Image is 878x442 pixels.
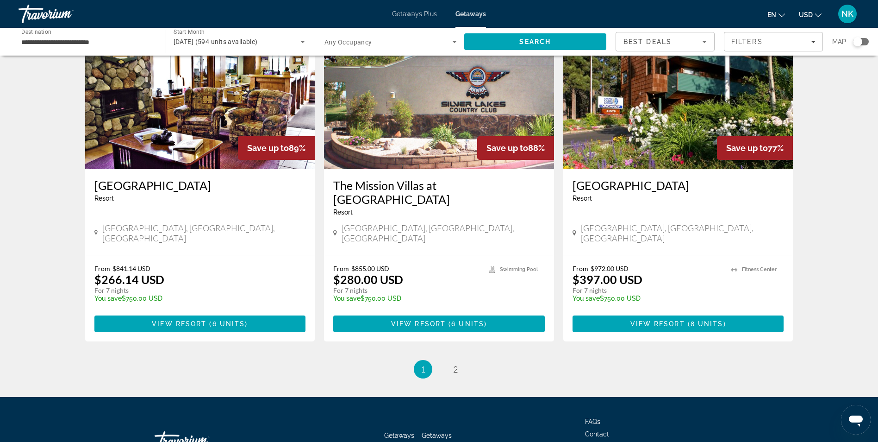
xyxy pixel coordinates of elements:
span: 6 units [451,320,484,328]
span: View Resort [630,320,685,328]
span: Map [832,35,846,48]
span: You save [333,295,361,302]
span: Resort [94,195,114,202]
p: $397.00 USD [573,272,642,286]
span: 8 units [691,320,723,328]
span: Save up to [486,143,528,153]
span: You save [94,295,122,302]
mat-select: Sort by [623,36,707,47]
img: Lagonita Lodge [85,21,315,169]
div: 77% [717,136,793,160]
span: [GEOGRAPHIC_DATA], [GEOGRAPHIC_DATA], [GEOGRAPHIC_DATA] [581,223,784,243]
img: The Mission Villas at Silver Lakes [324,21,554,169]
span: $841.14 USD [112,265,150,272]
a: Contact [585,430,609,438]
span: [GEOGRAPHIC_DATA], [GEOGRAPHIC_DATA], [GEOGRAPHIC_DATA] [342,223,545,243]
button: Change language [767,8,785,21]
button: Filters [724,32,823,51]
a: [GEOGRAPHIC_DATA] [94,178,306,192]
a: Getaways [384,432,414,439]
span: 1 [421,364,425,374]
span: [GEOGRAPHIC_DATA], [GEOGRAPHIC_DATA], [GEOGRAPHIC_DATA] [102,223,305,243]
span: From [573,265,588,272]
a: Travorium [19,2,111,26]
span: Save up to [247,143,289,153]
span: Filters [731,38,763,45]
span: Search [519,38,551,45]
div: 89% [238,136,315,160]
a: FAQs [585,418,600,425]
span: Any Occupancy [324,38,372,46]
p: For 7 nights [573,286,722,295]
button: View Resort(6 units) [94,316,306,332]
span: Swimming Pool [500,266,538,272]
span: [DATE] (594 units available) [174,38,258,45]
a: The Mission Villas at [GEOGRAPHIC_DATA] [333,178,545,206]
span: Fitness Center [742,266,777,272]
span: From [94,265,110,272]
span: USD [799,11,813,19]
button: View Resort(6 units) [333,316,545,332]
span: View Resort [391,320,446,328]
p: For 7 nights [94,286,297,295]
span: Resort [573,195,592,202]
span: ( ) [206,320,248,328]
a: [GEOGRAPHIC_DATA] [573,178,784,192]
button: Search [464,33,607,50]
span: Resort [333,208,353,216]
img: Snow Lake Lodge [563,21,793,169]
p: $750.00 USD [573,295,722,302]
span: 6 units [212,320,245,328]
p: $750.00 USD [94,295,297,302]
span: Save up to [726,143,768,153]
p: $280.00 USD [333,272,403,286]
button: Change currency [799,8,822,21]
span: From [333,265,349,272]
button: User Menu [835,4,859,24]
nav: Pagination [85,360,793,379]
p: $750.00 USD [333,295,479,302]
a: Getaways [455,10,486,18]
span: You save [573,295,600,302]
iframe: Button to launch messaging window [841,405,871,435]
p: For 7 nights [333,286,479,295]
div: 88% [477,136,554,160]
input: Select destination [21,37,154,48]
span: $972.00 USD [591,265,629,272]
button: View Resort(8 units) [573,316,784,332]
span: NK [841,9,853,19]
a: Getaways Plus [392,10,437,18]
span: ( ) [446,320,487,328]
span: ( ) [685,320,726,328]
span: en [767,11,776,19]
span: $855.00 USD [351,265,389,272]
span: View Resort [152,320,206,328]
span: Start Month [174,29,205,35]
span: Best Deals [623,38,672,45]
span: 2 [453,364,458,374]
span: Destination [21,28,51,35]
p: $266.14 USD [94,272,164,286]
